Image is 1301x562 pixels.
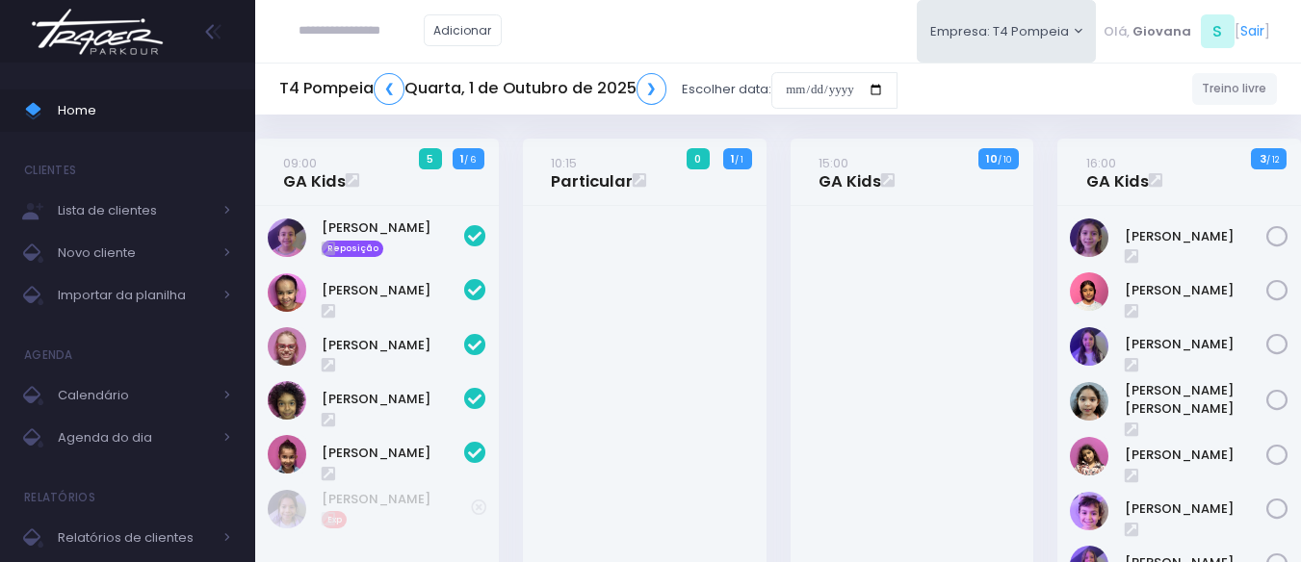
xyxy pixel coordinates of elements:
[283,153,346,192] a: 09:00GA Kids
[24,151,76,190] h4: Clientes
[268,381,306,420] img: Priscila Vanzolini
[374,73,404,105] a: ❮
[551,153,633,192] a: 10:15Particular
[268,273,306,312] img: Júlia Barbosa
[1070,437,1108,475] img: Luiza Braz
[268,327,306,366] img: Paola baldin Barreto Armentano
[268,218,306,257] img: Beatriz Cogo
[322,390,464,409] a: [PERSON_NAME]
[735,154,743,166] small: / 1
[322,490,471,509] a: [PERSON_NAME]
[1070,382,1108,421] img: Luisa Yen Muller
[1266,154,1279,166] small: / 12
[24,336,73,374] h4: Agenda
[419,148,442,169] span: 5
[268,435,306,473] img: STELLA ARAUJO LAGUNA
[322,281,464,300] a: [PERSON_NAME]
[1125,499,1267,519] a: [PERSON_NAME]
[1125,446,1267,465] a: [PERSON_NAME]
[1104,22,1130,41] span: Olá,
[1125,281,1267,300] a: [PERSON_NAME]
[687,148,710,169] span: 0
[1125,335,1267,354] a: [PERSON_NAME]
[1260,151,1266,166] strong: 3
[731,151,735,166] strong: 1
[1070,327,1108,366] img: Lia Widman
[1096,10,1277,53] div: [ ]
[637,73,667,105] a: ❯
[460,151,464,166] strong: 1
[551,154,577,172] small: 10:15
[819,153,881,192] a: 15:00GA Kids
[58,425,212,450] span: Agenda do dia
[998,154,1011,166] small: / 10
[464,154,476,166] small: / 6
[322,336,464,355] a: [PERSON_NAME]
[24,478,95,517] h4: Relatórios
[424,14,503,46] a: Adicionar
[283,154,317,172] small: 09:00
[58,283,212,308] span: Importar da planilha
[1192,73,1278,105] a: Treino livre
[819,154,848,172] small: 15:00
[986,151,998,166] strong: 10
[322,218,464,238] a: [PERSON_NAME]
[1125,381,1267,419] a: [PERSON_NAME] [PERSON_NAME]
[58,98,231,123] span: Home
[1070,218,1108,257] img: Antonella Zappa Marques
[1086,153,1149,192] a: 16:00GA Kids
[1070,492,1108,530] img: Nina Loureiro Andrusyszyn
[58,525,212,550] span: Relatórios de clientes
[279,67,898,112] div: Escolher data:
[1086,154,1116,172] small: 16:00
[268,490,306,528] img: Marina Árju Aragão Abreu
[322,241,383,258] span: Reposição
[1125,227,1267,246] a: [PERSON_NAME]
[279,73,666,105] h5: T4 Pompeia Quarta, 1 de Outubro de 2025
[58,198,212,223] span: Lista de clientes
[1070,272,1108,311] img: Clara Sigolo
[58,383,212,408] span: Calendário
[58,241,212,266] span: Novo cliente
[1201,14,1235,48] span: S
[322,444,464,463] a: [PERSON_NAME]
[1132,22,1191,41] span: Giovana
[1240,21,1264,41] a: Sair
